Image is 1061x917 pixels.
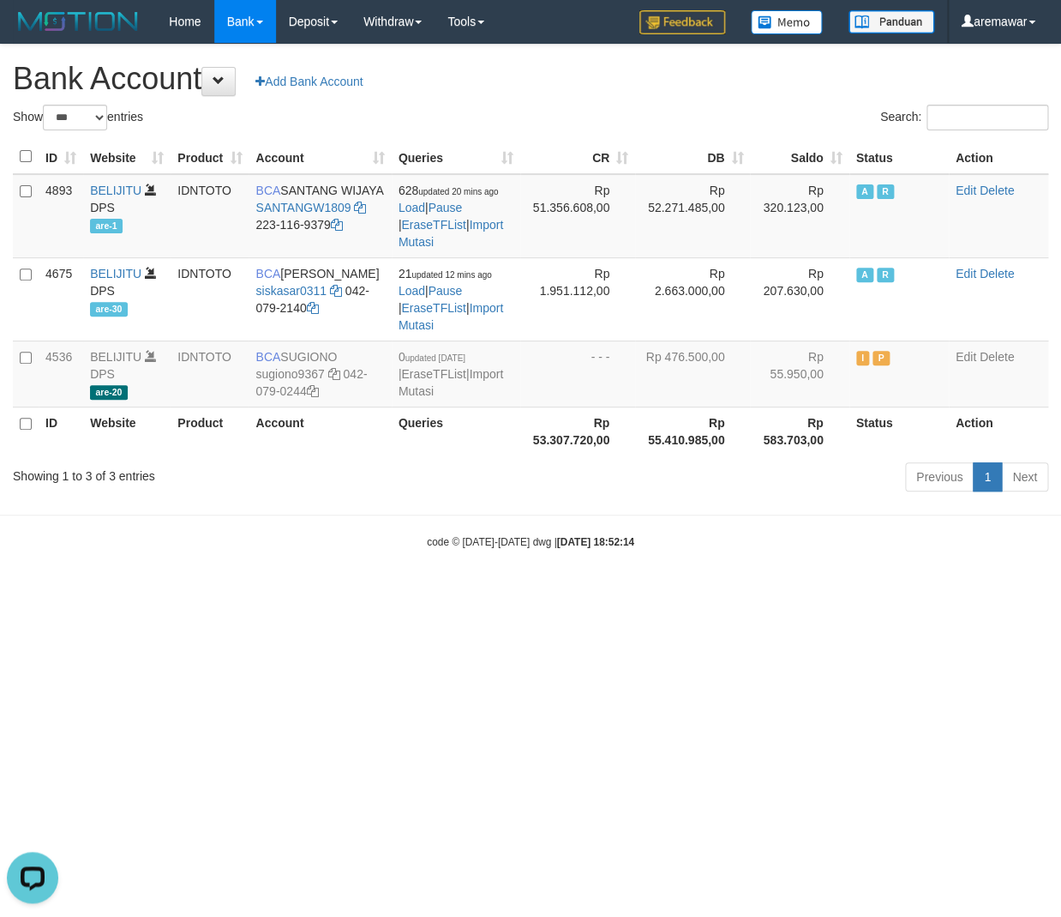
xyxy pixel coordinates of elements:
span: are-30 [90,302,128,317]
th: Rp 583.703,00 [750,407,848,455]
a: Delete [980,350,1014,364]
a: Edit [956,184,976,197]
th: Action [949,407,1048,455]
span: | | | [399,184,503,249]
td: 4675 [39,257,83,341]
a: Next [1001,462,1048,492]
th: Rp 53.307.720,00 [520,407,635,455]
th: Saldo: activate to sort column ascending [750,140,848,174]
span: are-1 [90,219,123,233]
th: Queries: activate to sort column ascending [392,140,520,174]
td: Rp 51.356.608,00 [520,174,635,258]
th: Account: activate to sort column ascending [249,140,391,174]
a: Copy sugiono9367 to clipboard [328,367,340,381]
a: Import Mutasi [399,367,503,398]
a: sugiono9367 [255,367,324,381]
td: 4536 [39,341,83,407]
a: Delete [980,267,1014,281]
a: Delete [980,184,1014,197]
th: Product [171,407,249,455]
a: Previous [905,462,974,492]
span: | | [399,350,503,398]
th: Website [83,407,171,455]
span: updated 12 mins ago [411,270,491,280]
a: siskasar0311 [255,284,327,298]
button: Open LiveChat chat widget [7,7,58,58]
a: Load [399,284,425,298]
span: BCA [255,184,280,197]
img: panduan.png [848,10,934,33]
th: Rp 55.410.985,00 [635,407,750,455]
td: Rp 1.951.112,00 [520,257,635,341]
span: Running [877,184,894,199]
span: | | | [399,267,503,332]
a: EraseTFList [401,367,465,381]
span: Running [877,268,894,282]
span: updated 20 mins ago [418,187,498,196]
label: Show entries [13,105,143,130]
td: SANTANG WIJAYA 223-116-9379 [249,174,391,258]
th: Action [949,140,1048,174]
span: Active [856,184,873,199]
td: Rp 52.271.485,00 [635,174,750,258]
td: DPS [83,257,171,341]
td: Rp 476.500,00 [635,341,750,407]
select: Showentries [43,105,107,130]
strong: [DATE] 18:52:14 [557,536,634,548]
span: 0 [399,350,465,364]
td: - - - [520,341,635,407]
a: Import Mutasi [399,218,503,249]
td: Rp 2.663.000,00 [635,257,750,341]
td: Rp 320.123,00 [750,174,848,258]
img: Button%20Memo.svg [751,10,823,34]
th: ID: activate to sort column ascending [39,140,83,174]
a: Copy 0420792140 to clipboard [307,301,319,315]
a: Load [399,201,425,214]
input: Search: [926,105,1048,130]
label: Search: [880,105,1048,130]
span: Inactive [856,351,870,365]
a: Edit [956,267,976,281]
img: Feedback.jpg [639,10,725,34]
a: Pause [428,284,462,298]
h1: Bank Account [13,62,1048,96]
th: Status [849,407,949,455]
span: updated [DATE] [405,353,465,363]
a: Add Bank Account [244,67,374,96]
a: Import Mutasi [399,301,503,332]
small: code © [DATE]-[DATE] dwg | [427,536,634,548]
span: Active [856,268,873,282]
td: IDNTOTO [171,341,249,407]
td: SUGIONO 042-079-0244 [249,341,391,407]
span: BCA [255,350,280,364]
th: Website: activate to sort column ascending [83,140,171,174]
a: 1 [973,462,1002,492]
a: EraseTFList [401,301,465,315]
a: BELIJITU [90,184,141,197]
a: EraseTFList [401,218,465,232]
td: IDNTOTO [171,257,249,341]
a: BELIJITU [90,350,141,364]
th: Account [249,407,391,455]
th: Queries [392,407,520,455]
a: Copy siskasar0311 to clipboard [330,284,342,298]
span: are-20 [90,385,128,400]
a: BELIJITU [90,267,141,281]
a: Pause [428,201,462,214]
span: BCA [255,267,280,281]
a: Edit [956,350,976,364]
span: 21 [399,267,492,281]
th: CR: activate to sort column ascending [520,140,635,174]
div: Showing 1 to 3 of 3 entries [13,461,429,485]
td: 4893 [39,174,83,258]
td: [PERSON_NAME] 042-079-2140 [249,257,391,341]
th: ID [39,407,83,455]
th: DB: activate to sort column ascending [635,140,750,174]
th: Product: activate to sort column ascending [171,140,249,174]
img: MOTION_logo.png [13,9,143,34]
a: SANTANGW1809 [255,201,351,214]
th: Status [849,140,949,174]
span: 628 [399,184,499,197]
td: DPS [83,341,171,407]
td: Rp 207.630,00 [750,257,848,341]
